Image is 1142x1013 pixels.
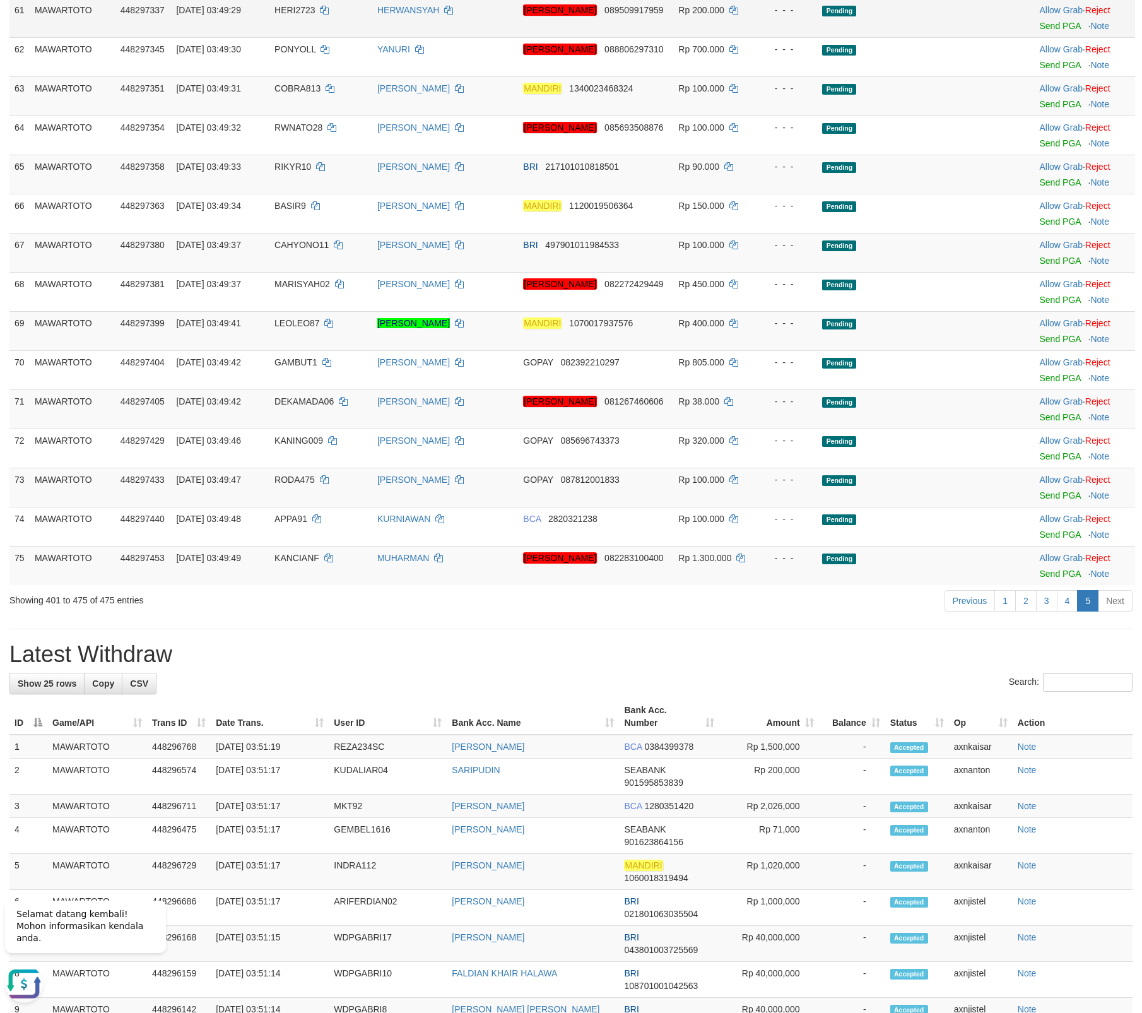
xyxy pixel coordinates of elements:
a: Send PGA [1039,177,1080,187]
span: GOPAY [523,435,553,446]
a: Reject [1085,475,1110,485]
a: 4 [1057,590,1078,612]
span: Rp 1.300.000 [678,553,731,563]
span: Rp 450.000 [678,279,724,289]
a: Note [1090,138,1109,148]
a: Next [1098,590,1133,612]
a: Note [1090,530,1109,540]
span: · [1039,240,1085,250]
a: Note [1090,60,1109,70]
a: SARIPUDIN [452,765,500,775]
span: [DATE] 03:49:46 [176,435,240,446]
td: MAWARTOTO [30,389,115,429]
a: Send PGA [1039,138,1080,148]
td: 74 [9,507,30,546]
a: [PERSON_NAME] [377,240,450,250]
span: 448297404 [121,357,165,367]
th: Date Trans.: activate to sort column ascending [211,699,329,735]
em: [PERSON_NAME] [523,44,597,55]
label: Search: [1009,673,1133,692]
a: Send PGA [1039,256,1080,266]
span: [DATE] 03:49:37 [176,240,240,250]
div: - - - [763,121,812,134]
td: MAWARTOTO [30,194,115,233]
a: [PERSON_NAME] [377,435,450,446]
a: [PERSON_NAME] [377,83,450,93]
a: KURNIAWAN [377,514,431,524]
a: Reject [1085,435,1110,446]
a: Send PGA [1039,99,1080,109]
em: [PERSON_NAME] [523,396,597,407]
span: 448297429 [121,435,165,446]
a: [PERSON_NAME] [452,742,524,752]
td: MAWARTOTO [30,468,115,507]
span: [DATE] 03:49:41 [176,318,240,328]
td: 73 [9,468,30,507]
td: 69 [9,311,30,350]
span: CSV [130,678,148,689]
span: 448297440 [121,514,165,524]
a: [PERSON_NAME] [452,896,524,906]
a: Allow Grab [1039,475,1082,485]
span: 448297433 [121,475,165,485]
a: Allow Grab [1039,318,1082,328]
span: Pending [822,6,856,16]
a: Note [1090,412,1109,422]
a: Note [1090,334,1109,344]
span: Copy 081267460606 to clipboard [604,396,663,406]
td: 62 [9,37,30,76]
span: [DATE] 03:49:30 [176,44,240,54]
span: Pending [822,514,856,525]
div: - - - [763,4,812,16]
a: Reject [1085,122,1110,133]
span: 448297358 [121,162,165,172]
a: Reject [1085,44,1110,54]
span: Rp 90.000 [678,162,719,172]
a: Note [1018,801,1037,811]
td: · [1034,272,1135,311]
span: Copy 087812001833 to clipboard [560,475,619,485]
span: Copy 089509917959 to clipboard [604,5,663,15]
div: - - - [763,160,812,173]
a: [PERSON_NAME] [377,279,450,289]
span: Pending [822,280,856,290]
td: · [1034,546,1135,585]
a: Send PGA [1039,295,1080,305]
span: Selamat datang kembali! Mohon informasikan kendala anda. [16,20,143,54]
a: Allow Grab [1039,396,1082,406]
span: GOPAY [523,357,553,367]
span: [DATE] 03:49:37 [176,279,240,289]
span: Rp 38.000 [678,396,719,406]
span: GAMBUT1 [274,357,317,367]
div: - - - [763,356,812,369]
span: CAHYONO11 [274,240,329,250]
span: · [1039,5,1085,15]
span: Pending [822,397,856,408]
td: · [1034,116,1135,155]
a: Note [1090,490,1109,501]
a: Allow Grab [1039,83,1082,93]
span: KANCIANF [274,553,319,563]
span: · [1039,122,1085,133]
a: Note [1090,451,1109,461]
a: [PERSON_NAME] [377,396,450,406]
span: · [1039,83,1085,93]
a: 2 [1015,590,1037,612]
a: Previous [945,590,995,612]
span: KANING009 [274,435,323,446]
span: 448297380 [121,240,165,250]
span: [DATE] 03:49:29 [176,5,240,15]
span: Rp 100.000 [678,83,724,93]
span: 448297405 [121,396,165,406]
em: [PERSON_NAME] [523,4,597,16]
td: · [1034,311,1135,350]
div: - - - [763,199,812,212]
span: Pending [822,319,856,329]
a: Send PGA [1039,60,1080,70]
td: 70 [9,350,30,389]
a: Reject [1085,240,1110,250]
th: Op: activate to sort column ascending [949,699,1013,735]
td: · [1034,194,1135,233]
span: Pending [822,84,856,95]
span: Copy 1070017937576 to clipboard [569,318,633,328]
